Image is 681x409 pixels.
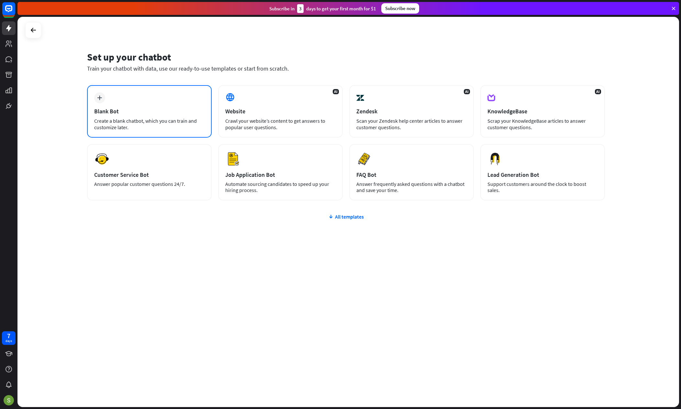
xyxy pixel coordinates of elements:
[225,171,336,178] div: Job Application Bot
[464,89,470,94] span: AI
[87,51,605,63] div: Set up your chatbot
[225,118,336,131] div: Crawl your website’s content to get answers to popular user questions.
[94,171,205,178] div: Customer Service Bot
[94,108,205,115] div: Blank Bot
[225,108,336,115] div: Website
[87,213,605,220] div: All templates
[333,89,339,94] span: AI
[356,181,467,193] div: Answer frequently asked questions with a chatbot and save your time.
[595,89,601,94] span: AI
[5,3,25,22] button: Open LiveChat chat widget
[7,333,10,339] div: 7
[297,4,304,13] div: 3
[269,4,376,13] div: Subscribe in days to get your first month for $1
[487,118,598,131] div: Scrap your KnowledgeBase articles to answer customer questions.
[381,3,419,14] div: Subscribe now
[356,108,467,115] div: Zendesk
[87,65,605,72] div: Train your chatbot with data, use our ready-to-use templates or start from scratch.
[2,331,16,345] a: 7 days
[225,181,336,193] div: Automate sourcing candidates to speed up your hiring process.
[94,181,205,187] div: Answer popular customer questions 24/7.
[94,118,205,131] div: Create a blank chatbot, which you can train and customize later.
[356,171,467,178] div: FAQ Bot
[97,96,102,100] i: plus
[487,171,598,178] div: Lead Generation Bot
[487,108,598,115] div: KnowledgeBase
[356,118,467,131] div: Scan your Zendesk help center articles to answer customer questions.
[6,339,12,343] div: days
[487,181,598,193] div: Support customers around the clock to boost sales.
